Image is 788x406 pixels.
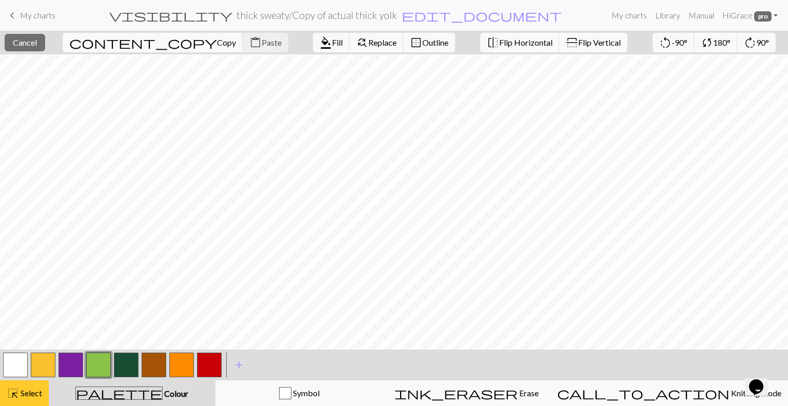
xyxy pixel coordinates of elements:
[49,380,215,406] button: Colour
[672,37,687,47] span: -90°
[63,33,243,52] button: Copy
[713,37,731,47] span: 180°
[332,37,343,47] span: Fill
[694,33,738,52] button: 180°
[368,37,397,47] span: Replace
[349,33,404,52] button: Replace
[557,386,730,400] span: call_to_action
[499,37,553,47] span: Flip Horizontal
[402,8,562,23] span: edit_document
[653,33,695,52] button: -90°
[233,358,245,372] span: add
[215,380,383,406] button: Symbol
[744,35,756,50] span: rotate_right
[109,8,232,23] span: visibility
[701,35,713,50] span: sync
[320,35,332,50] span: format_color_fill
[356,35,368,50] span: find_replace
[5,34,45,51] button: Cancel
[422,37,448,47] span: Outline
[684,5,718,26] a: Manual
[730,388,781,398] span: Knitting mode
[754,11,772,22] span: pro
[659,35,672,50] span: rotate_left
[559,33,627,52] button: Flip Vertical
[651,5,684,26] a: Library
[6,7,55,24] a: My charts
[607,5,651,26] a: My charts
[13,37,37,47] span: Cancel
[737,33,776,52] button: 90°
[550,380,788,406] button: Knitting mode
[410,35,422,50] span: border_outer
[745,365,778,396] iframe: chat widget
[7,386,19,400] span: highlight_alt
[291,388,320,398] span: Symbol
[756,37,769,47] span: 90°
[518,388,539,398] span: Erase
[20,10,55,20] span: My charts
[237,9,397,21] h2: thick sweaty / Copy of actual thick yolk
[403,33,455,52] button: Outline
[383,380,550,406] button: Erase
[76,386,162,400] span: palette
[487,35,499,50] span: flip
[217,37,236,47] span: Copy
[69,35,217,50] span: content_copy
[313,33,350,52] button: Fill
[565,36,579,49] span: flip
[395,386,518,400] span: ink_eraser
[163,389,188,398] span: Colour
[6,8,18,23] span: keyboard_arrow_left
[578,37,621,47] span: Flip Vertical
[718,5,782,26] a: HiGrace pro
[480,33,560,52] button: Flip Horizontal
[19,388,42,398] span: Select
